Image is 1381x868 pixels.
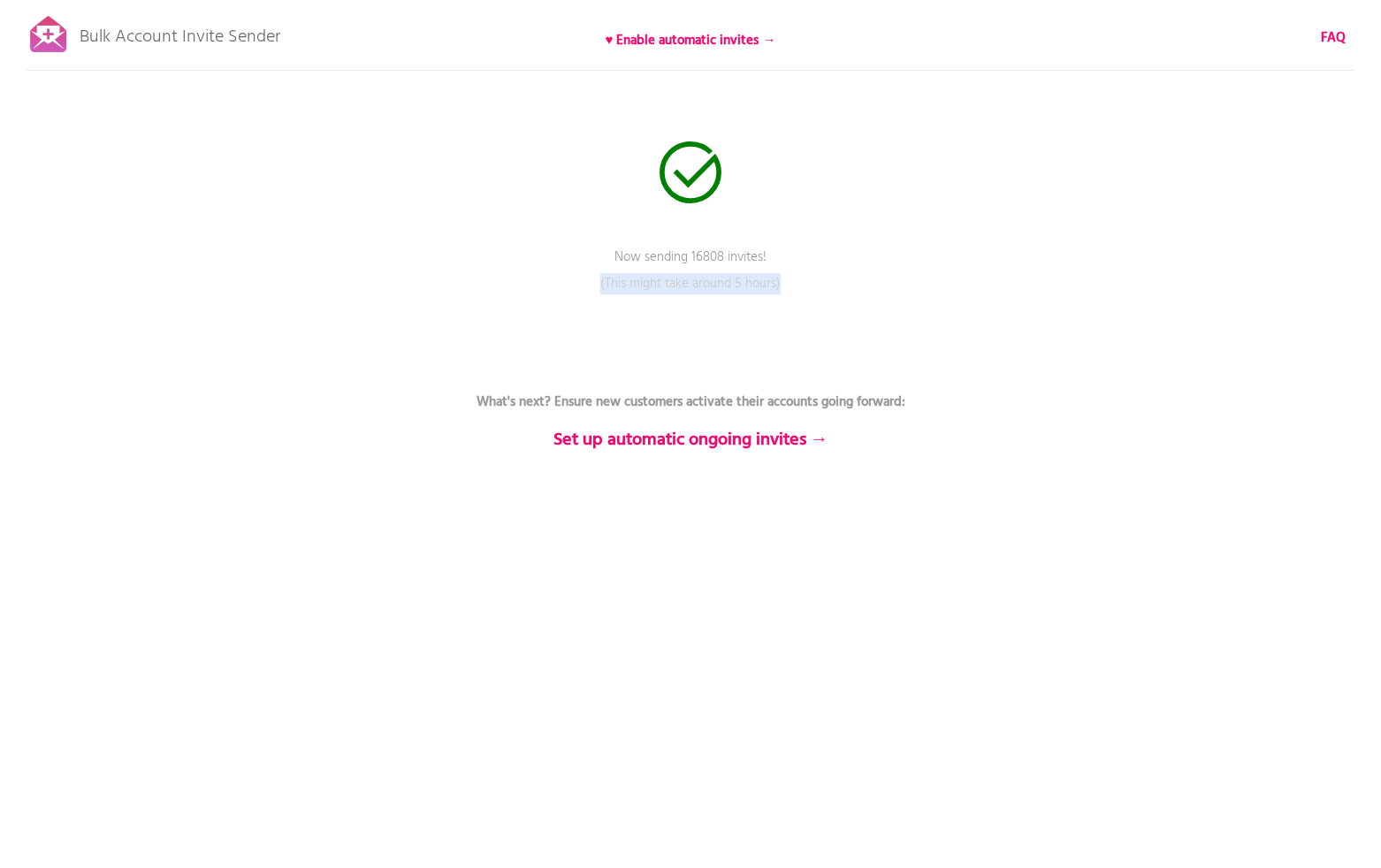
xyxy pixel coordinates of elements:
p: (This might take around 5 hours) [425,274,956,318]
p: Bulk Account Invite Sender [80,11,280,55]
b: Set up automatic ongoing invites → [553,426,828,454]
a: FAQ [1321,28,1346,48]
p: Now sending 16808 invites! [425,247,956,292]
b: FAQ [1321,27,1346,49]
b: ♥ Enable automatic invites → [606,30,776,51]
b: What's next? Ensure new customers activate their accounts going forward: [477,392,905,413]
